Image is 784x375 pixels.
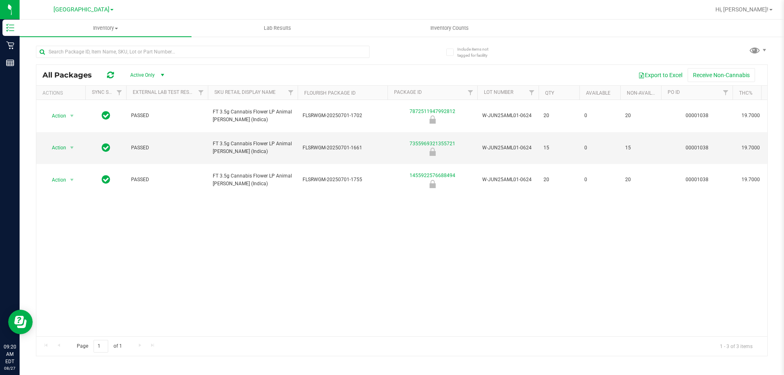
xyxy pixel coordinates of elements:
[45,174,67,186] span: Action
[394,89,422,95] a: Package ID
[4,343,16,365] p: 09:20 AM EDT
[6,59,14,67] inline-svg: Reports
[525,86,539,100] a: Filter
[70,340,129,353] span: Page of 1
[102,110,110,121] span: In Sync
[484,89,513,95] a: Lot Number
[8,310,33,334] iframe: Resource center
[688,68,755,82] button: Receive Non-Cannabis
[543,112,575,120] span: 20
[464,86,477,100] a: Filter
[457,46,498,58] span: Include items not tagged for facility
[713,340,759,352] span: 1 - 3 of 3 items
[36,46,370,58] input: Search Package ID, Item Name, SKU, Lot or Part Number...
[94,340,108,353] input: 1
[386,115,479,124] div: Launch Hold
[386,148,479,156] div: Launch Hold
[543,144,575,152] span: 15
[213,108,293,124] span: FT 3.5g Cannabis Flower LP Animal [PERSON_NAME] (Indica)
[45,110,67,122] span: Action
[719,86,733,100] a: Filter
[482,176,534,184] span: W-JUN25AML01-0624
[737,142,764,154] span: 19.7000
[92,89,123,95] a: Sync Status
[543,176,575,184] span: 20
[410,173,455,178] a: 1455922576688494
[686,145,708,151] a: 00001038
[67,174,77,186] span: select
[42,90,82,96] div: Actions
[410,141,455,146] a: 7355969321355721
[194,86,208,100] a: Filter
[6,24,14,32] inline-svg: Inventory
[303,144,383,152] span: FLSRWGM-20250701-1661
[410,109,455,114] a: 7872511947992812
[584,144,615,152] span: 0
[133,89,197,95] a: External Lab Test Result
[625,176,656,184] span: 20
[6,41,14,49] inline-svg: Retail
[131,112,203,120] span: PASSED
[625,112,656,120] span: 20
[419,24,480,32] span: Inventory Counts
[113,86,126,100] a: Filter
[131,176,203,184] span: PASSED
[668,89,680,95] a: PO ID
[253,24,302,32] span: Lab Results
[20,20,192,37] a: Inventory
[67,142,77,153] span: select
[625,144,656,152] span: 15
[584,112,615,120] span: 0
[42,71,100,80] span: All Packages
[213,140,293,155] span: FT 3.5g Cannabis Flower LP Animal [PERSON_NAME] (Indica)
[737,174,764,186] span: 19.7000
[192,20,363,37] a: Lab Results
[131,144,203,152] span: PASSED
[20,24,192,32] span: Inventory
[686,113,708,118] a: 00001038
[45,142,67,153] span: Action
[739,90,753,96] a: THC%
[67,110,77,122] span: select
[213,172,293,188] span: FT 3.5g Cannabis Flower LP Animal [PERSON_NAME] (Indica)
[53,6,109,13] span: [GEOGRAPHIC_DATA]
[482,144,534,152] span: W-JUN25AML01-0624
[303,176,383,184] span: FLSRWGM-20250701-1755
[482,112,534,120] span: W-JUN25AML01-0624
[584,176,615,184] span: 0
[633,68,688,82] button: Export to Excel
[386,180,479,188] div: Launch Hold
[304,90,356,96] a: Flourish Package ID
[715,6,768,13] span: Hi, [PERSON_NAME]!
[4,365,16,371] p: 08/27
[686,177,708,182] a: 00001038
[627,90,663,96] a: Non-Available
[284,86,298,100] a: Filter
[214,89,276,95] a: Sku Retail Display Name
[545,90,554,96] a: Qty
[303,112,383,120] span: FLSRWGM-20250701-1702
[737,110,764,122] span: 19.7000
[586,90,610,96] a: Available
[102,174,110,185] span: In Sync
[363,20,535,37] a: Inventory Counts
[102,142,110,153] span: In Sync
